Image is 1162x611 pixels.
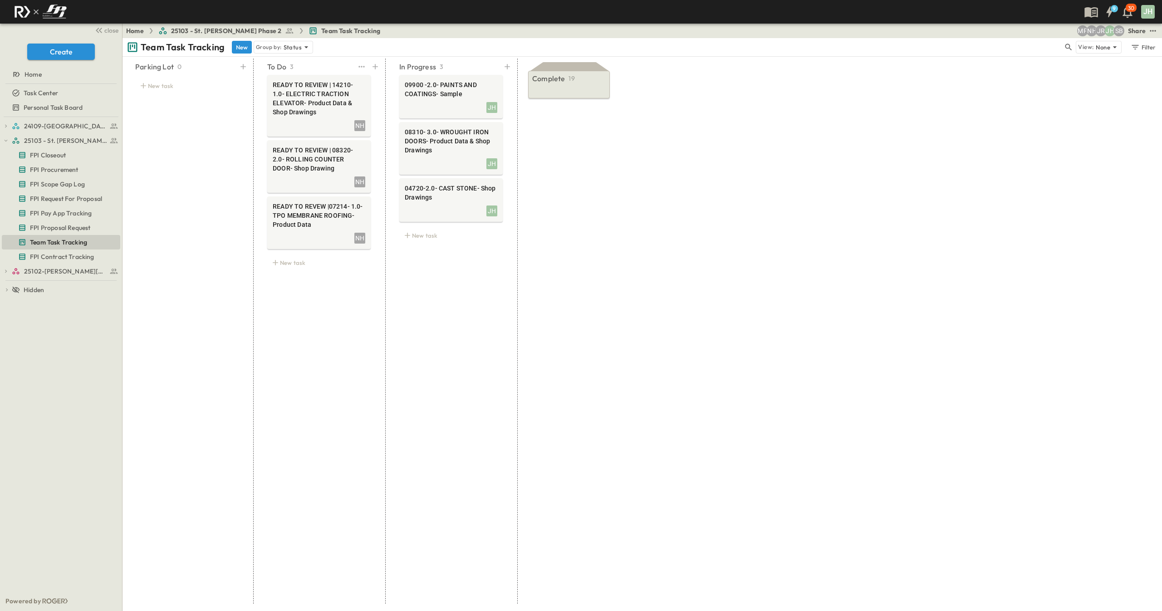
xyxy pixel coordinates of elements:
[321,26,380,35] span: Team Task Tracking
[171,26,282,35] span: 25103 - St. [PERSON_NAME] Phase 2
[30,194,102,203] span: FPI Request For Proposal
[532,73,565,84] p: Complete
[24,136,107,145] span: 25103 - St. [PERSON_NAME] Phase 2
[1127,41,1158,54] button: Filter
[2,206,120,220] div: FPI Pay App Trackingtest
[27,44,95,60] button: Create
[104,26,118,35] span: close
[2,192,118,205] a: FPI Request For Proposal
[12,134,118,147] a: 25103 - St. [PERSON_NAME] Phase 2
[2,250,118,263] a: FPI Contract Tracking
[2,177,120,191] div: FPI Scope Gap Logtest
[12,265,118,278] a: 25102-Christ The Redeemer Anglican Church
[267,140,371,193] div: READY TO REVIEW | 08320- 2.0- ROLLING COUNTER DOOR- Shop DrawingNH
[1113,5,1116,12] h6: 9
[1086,25,1097,36] div: Nila Hutcheson (nhutcheson@fpibuilders.com)
[12,120,118,132] a: 24109-St. Teresa of Calcutta Parish Hall
[354,233,365,244] div: NH
[273,146,365,173] span: READY TO REVIEW | 08320- 2.0- ROLLING COUNTER DOOR- Shop Drawing
[126,26,386,35] nav: breadcrumbs
[486,205,497,216] div: JH
[1128,5,1134,12] p: 30
[2,191,120,206] div: FPI Request For Proposaltest
[30,209,92,218] span: FPI Pay App Tracking
[30,252,94,261] span: FPI Contract Tracking
[158,26,294,35] a: 25103 - St. [PERSON_NAME] Phase 2
[2,235,120,249] div: Team Task Trackingtest
[1128,26,1146,35] div: Share
[399,229,503,242] div: New task
[2,133,120,148] div: 25103 - St. [PERSON_NAME] Phase 2test
[486,102,497,113] div: JH
[2,148,120,162] div: FPI Closeouttest
[2,163,118,176] a: FPI Procurement
[141,41,225,54] p: Team Task Tracking
[1078,42,1094,52] p: View:
[1147,25,1158,36] button: test
[273,80,365,117] span: READY TO REVIEW | 14210- 1.0- ELECTRIC TRACTION ELEVATOR- Product Data & Shop Drawings
[1077,25,1088,36] div: Monica Pruteanu (mpruteanu@fpibuilders.com)
[399,122,503,175] div: 08310- 3.0- WROUGHT IRON DOORS- Product Data & Shop DrawingsJH
[284,43,302,52] p: Status
[2,178,118,191] a: FPI Scope Gap Log
[405,184,497,202] span: 04720-2.0- CAST STONE- Shop Drawings
[24,88,58,98] span: Task Center
[1130,42,1156,52] div: Filter
[30,151,66,160] span: FPI Closeout
[2,149,118,161] a: FPI Closeout
[486,158,497,169] div: JH
[2,119,120,133] div: 24109-St. Teresa of Calcutta Parish Halltest
[232,41,252,54] button: New
[267,196,371,249] div: READY TO REVEW |07214- 1.0- TPO MEMBRANE ROOFING- Product DataNH
[24,103,83,112] span: Personal Task Board
[267,75,371,137] div: READY TO REVIEW | 14210- 1.0- ELECTRIC TRACTION ELEVATOR- Product Data & Shop DrawingsNH
[1113,25,1124,36] div: Sterling Barnett (sterling@fpibuilders.com)
[273,202,365,229] span: READY TO REVEW |07214- 1.0- TPO MEMBRANE ROOFING- Product Data
[2,221,118,234] a: FPI Proposal Request
[399,75,503,118] div: 09900 -2.0- PAINTS AND COATINGS- SampleJH
[2,100,120,115] div: Personal Task Boardtest
[267,61,286,72] p: To Do
[1095,25,1106,36] div: Jayden Ramirez (jramirez@fpibuilders.com)
[1100,4,1118,20] button: 9
[2,68,118,81] a: Home
[356,60,367,73] button: test
[309,26,380,35] a: Team Task Tracking
[405,127,497,155] span: 08310- 3.0- WROUGHT IRON DOORS- Product Data & Shop Drawings
[25,70,42,79] span: Home
[1140,4,1156,20] button: JH
[126,26,144,35] a: Home
[177,62,181,71] p: 0
[256,43,282,52] p: Group by:
[11,2,70,21] img: c8d7d1ed905e502e8f77bf7063faec64e13b34fdb1f2bdd94b0e311fc34f8000.png
[135,61,174,72] p: Parking Lot
[2,162,120,177] div: FPI Procurementtest
[2,87,118,99] a: Task Center
[91,24,120,36] button: close
[2,220,120,235] div: FPI Proposal Requesttest
[2,207,118,220] a: FPI Pay App Tracking
[290,62,294,71] p: 3
[30,180,85,189] span: FPI Scope Gap Log
[1096,43,1110,52] p: None
[2,101,118,114] a: Personal Task Board
[30,238,87,247] span: Team Task Tracking
[30,165,78,174] span: FPI Procurement
[1141,5,1155,19] div: JH
[267,256,371,269] div: New task
[135,79,239,92] div: New task
[2,249,120,264] div: FPI Contract Trackingtest
[24,285,44,294] span: Hidden
[1104,25,1115,36] div: Jose Hurtado (jhurtado@fpibuilders.com)
[30,223,90,232] span: FPI Proposal Request
[354,176,365,187] div: NH
[2,264,120,279] div: 25102-Christ The Redeemer Anglican Churchtest
[440,62,443,71] p: 3
[24,267,107,276] span: 25102-Christ The Redeemer Anglican Church
[405,80,497,98] span: 09900 -2.0- PAINTS AND COATINGS- Sample
[354,120,365,131] div: NH
[24,122,107,131] span: 24109-St. Teresa of Calcutta Parish Hall
[399,178,503,222] div: 04720-2.0- CAST STONE- Shop DrawingsJH
[2,236,118,249] a: Team Task Tracking
[569,74,574,83] p: 19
